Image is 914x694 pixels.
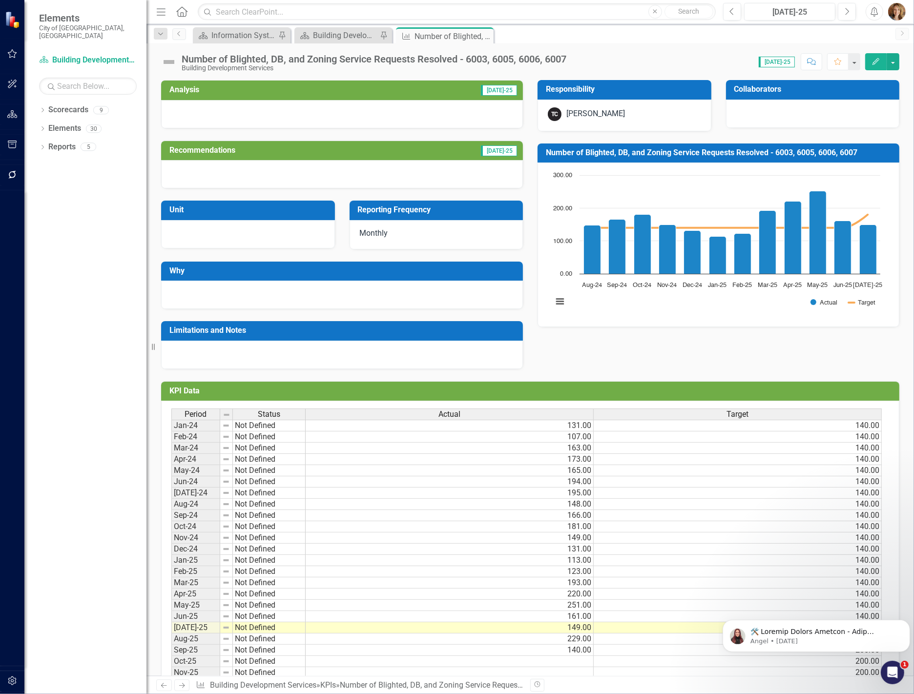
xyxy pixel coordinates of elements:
[320,680,336,690] a: KPIs
[233,622,306,633] td: Not Defined
[222,624,230,632] img: 8DAGhfEEPCf229AAAAAElFTkSuQmCC
[594,454,882,465] td: 140.00
[171,645,220,656] td: Sep-25
[171,431,220,443] td: Feb-24
[5,11,22,28] img: ClearPoint Strategy
[609,220,626,274] path: Sep-24, 166. Actual.
[39,12,137,24] span: Elements
[759,57,795,67] span: [DATE]-25
[48,142,76,153] a: Reports
[306,499,594,510] td: 148.00
[553,205,572,212] text: 200.00
[171,667,220,678] td: Nov-25
[594,667,882,678] td: 200.00
[358,205,519,214] h3: Reporting Frequency
[171,521,220,532] td: Oct-24
[39,55,137,66] a: Building Development Services
[306,544,594,555] td: 131.00
[481,85,517,96] span: [DATE]-25
[211,29,276,41] div: Information Systems
[306,633,594,645] td: 229.00
[222,489,230,497] img: 8DAGhfEEPCf229AAAAAElFTkSuQmCC
[222,444,230,452] img: 8DAGhfEEPCf229AAAAAElFTkSuQmCC
[584,191,877,274] g: Actual, series 1 of 2. Bar series with 12 bars.
[169,266,518,275] h3: Why
[171,600,220,611] td: May-25
[594,465,882,476] td: 140.00
[594,611,882,622] td: 140.00
[258,410,280,419] span: Status
[306,622,594,633] td: 149.00
[222,646,230,654] img: 8DAGhfEEPCf229AAAAAElFTkSuQmCC
[185,410,207,419] span: Period
[222,500,230,508] img: 8DAGhfEEPCf229AAAAAElFTkSuQmCC
[306,465,594,476] td: 165.00
[169,85,325,94] h3: Analysis
[553,238,572,245] text: 100.00
[733,282,752,288] text: Feb-25
[306,431,594,443] td: 107.00
[233,443,306,454] td: Not Defined
[196,680,523,691] div: » »
[594,521,882,532] td: 140.00
[306,476,594,488] td: 194.00
[222,467,230,474] img: 8DAGhfEEPCf229AAAAAElFTkSuQmCC
[584,225,601,274] path: Aug-24, 148. Actual.
[233,645,306,656] td: Not Defined
[546,148,894,157] h3: Number of Blighted, DB, and Zoning Service Requests Resolved - 6003, 6005, 6006, 6007
[306,510,594,521] td: 166.00
[594,589,882,600] td: 140.00
[594,645,882,656] td: 200.00
[222,455,230,463] img: 8DAGhfEEPCf229AAAAAElFTkSuQmCC
[860,225,877,274] path: Jul-25, 149. Actual.
[594,633,882,645] td: 180.00
[438,410,460,419] span: Actual
[888,3,906,20] img: Nichole Plowman
[233,577,306,589] td: Not Defined
[169,326,518,335] h3: Limitations and Notes
[233,611,306,622] td: Not Defined
[171,476,220,488] td: Jun-24
[222,556,230,564] img: 8DAGhfEEPCf229AAAAAElFTkSuQmCC
[810,299,837,306] button: Show Actual
[233,555,306,566] td: Not Defined
[306,611,594,622] td: 161.00
[182,64,566,72] div: Building Development Services
[233,521,306,532] td: Not Defined
[633,282,651,288] text: Oct-24
[415,30,491,42] div: Number of Blighted, DB, and Zoning Service Requests Resolved - 6003, 6005, 6006, 6007
[594,443,882,454] td: 140.00
[683,282,702,288] text: Dec-24
[195,29,276,41] a: Information Systems
[222,523,230,531] img: 8DAGhfEEPCf229AAAAAElFTkSuQmCC
[594,555,882,566] td: 140.00
[81,143,96,151] div: 5
[222,568,230,575] img: 8DAGhfEEPCf229AAAAAElFTkSuQmCC
[171,544,220,555] td: Dec-24
[233,532,306,544] td: Not Defined
[171,622,220,633] td: [DATE]-25
[171,510,220,521] td: Sep-24
[594,622,882,633] td: 180.00
[171,589,220,600] td: Apr-25
[785,202,802,274] path: Apr-25, 220. Actual.
[553,294,567,308] button: View chart menu, Chart
[881,661,904,684] iframe: Intercom live chat
[182,54,566,64] div: Number of Blighted, DB, and Zoning Service Requests Resolved - 6003, 6005, 6006, 6007
[32,38,179,46] p: Message from Angel, sent 5w ago
[233,465,306,476] td: Not Defined
[171,443,220,454] td: Mar-24
[39,24,137,40] small: City of [GEOGRAPHIC_DATA], [GEOGRAPHIC_DATA]
[233,566,306,577] td: Not Defined
[853,282,882,288] text: [DATE]-25
[708,282,727,288] text: Jan-25
[169,205,330,214] h3: Unit
[39,78,137,95] input: Search Below...
[169,387,894,395] h3: KPI Data
[759,211,776,274] path: Mar-25, 193. Actual.
[748,6,832,18] div: [DATE]-25
[171,555,220,566] td: Jan-25
[210,680,316,690] a: Building Development Services
[553,172,572,179] text: 300.00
